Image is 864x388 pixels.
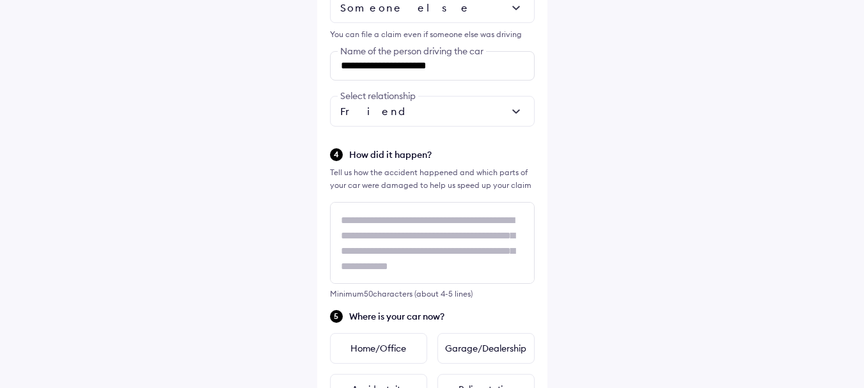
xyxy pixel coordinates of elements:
[340,105,415,118] span: Friend
[330,166,535,192] div: Tell us how the accident happened and which parts of your car were damaged to help us speed up yo...
[330,28,535,41] div: You can file a claim even if someone else was driving
[437,333,535,364] div: Garage/Dealership
[330,333,427,364] div: Home/Office
[349,148,535,161] span: How did it happen?
[349,310,535,323] span: Where is your car now?
[340,1,470,14] span: Someone else
[330,289,535,299] div: Minimum 50 characters (about 4-5 lines)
